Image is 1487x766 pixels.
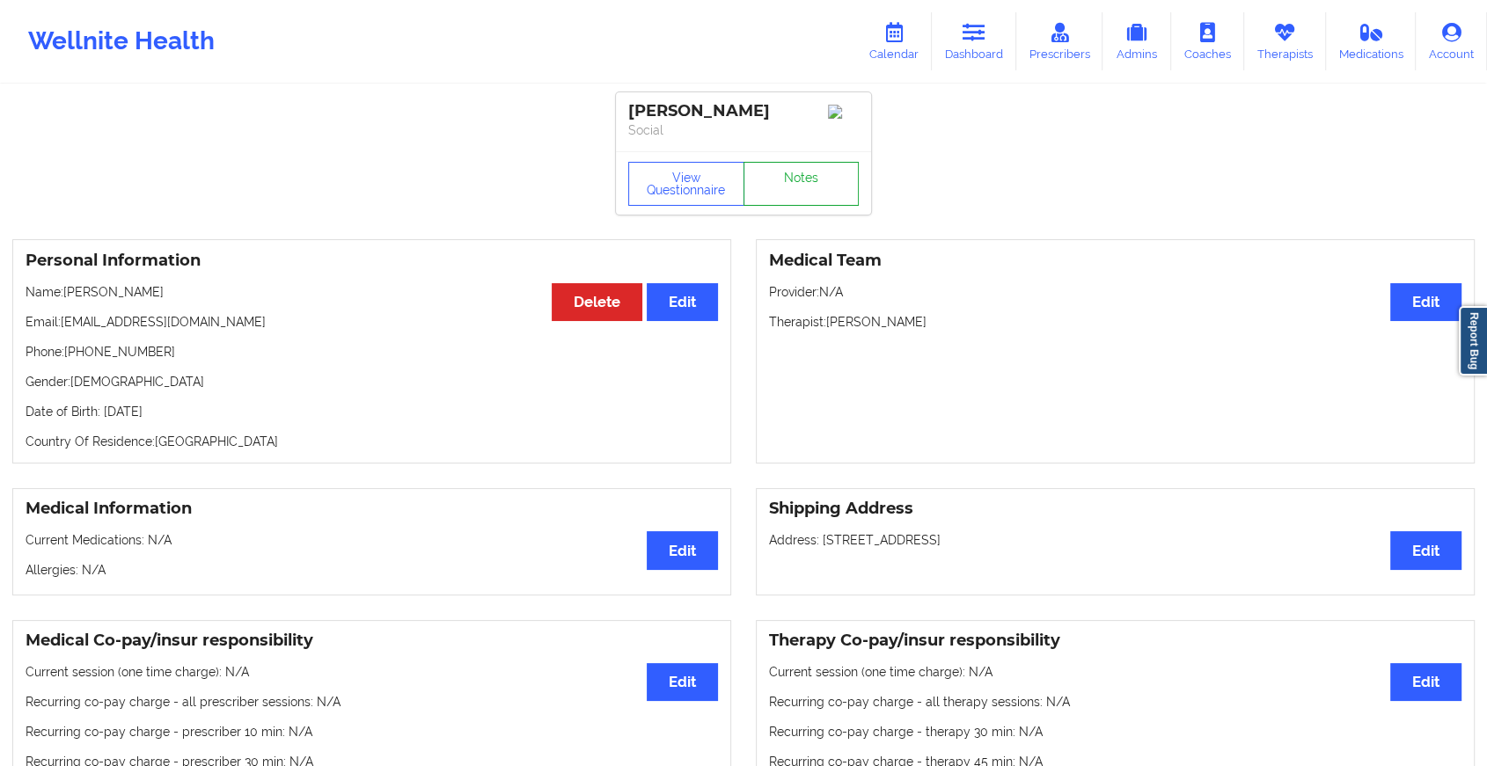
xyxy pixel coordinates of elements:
[26,433,718,450] p: Country Of Residence: [GEOGRAPHIC_DATA]
[769,499,1461,519] h3: Shipping Address
[743,162,860,206] a: Notes
[26,343,718,361] p: Phone: [PHONE_NUMBER]
[26,403,718,420] p: Date of Birth: [DATE]
[26,693,718,711] p: Recurring co-pay charge - all prescriber sessions : N/A
[769,251,1461,271] h3: Medical Team
[769,723,1461,740] p: Recurring co-pay charge - therapy 30 min : N/A
[1102,12,1171,70] a: Admins
[26,373,718,390] p: Gender: [DEMOGRAPHIC_DATA]
[1459,306,1487,376] a: Report Bug
[1016,12,1103,70] a: Prescribers
[26,251,718,271] h3: Personal Information
[769,663,1461,681] p: Current session (one time charge): N/A
[1326,12,1417,70] a: Medications
[26,531,718,549] p: Current Medications: N/A
[26,499,718,519] h3: Medical Information
[647,283,718,321] button: Edit
[769,631,1461,651] h3: Therapy Co-pay/insur responsibility
[628,162,744,206] button: View Questionnaire
[856,12,932,70] a: Calendar
[1390,283,1461,321] button: Edit
[647,531,718,569] button: Edit
[26,663,718,681] p: Current session (one time charge): N/A
[628,101,859,121] div: [PERSON_NAME]
[1171,12,1244,70] a: Coaches
[26,283,718,301] p: Name: [PERSON_NAME]
[26,631,718,651] h3: Medical Co-pay/insur responsibility
[1390,531,1461,569] button: Edit
[647,663,718,701] button: Edit
[26,723,718,740] p: Recurring co-pay charge - prescriber 10 min : N/A
[628,121,859,139] p: Social
[769,283,1461,301] p: Provider: N/A
[552,283,642,321] button: Delete
[1416,12,1487,70] a: Account
[1390,663,1461,701] button: Edit
[769,531,1461,549] p: Address: [STREET_ADDRESS]
[26,561,718,579] p: Allergies: N/A
[26,313,718,331] p: Email: [EMAIL_ADDRESS][DOMAIN_NAME]
[769,693,1461,711] p: Recurring co-pay charge - all therapy sessions : N/A
[769,313,1461,331] p: Therapist: [PERSON_NAME]
[932,12,1016,70] a: Dashboard
[828,105,859,119] img: Image%2Fplaceholer-image.png
[1244,12,1326,70] a: Therapists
